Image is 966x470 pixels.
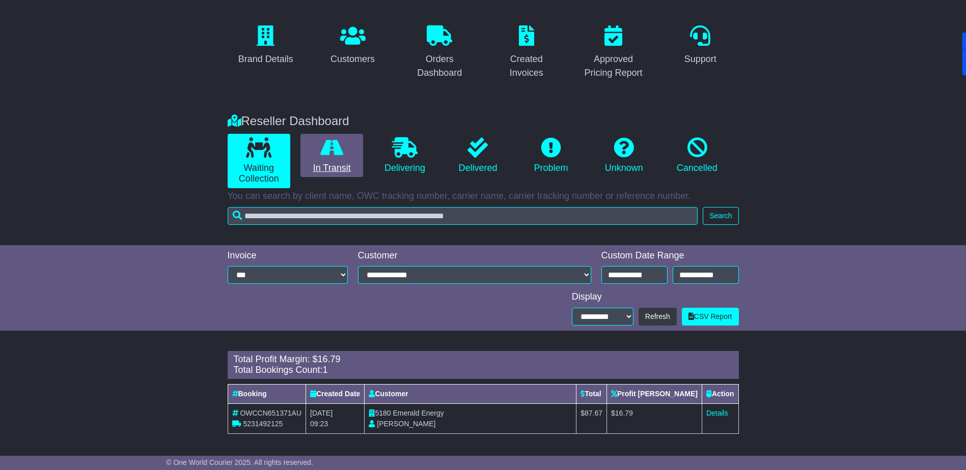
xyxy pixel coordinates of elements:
[585,409,602,417] span: 87.67
[572,291,739,303] div: Display
[358,250,591,261] div: Customer
[615,409,633,417] span: 16.79
[607,384,702,403] th: Profit [PERSON_NAME]
[228,134,290,188] a: Waiting Collection
[228,250,348,261] div: Invoice
[401,22,478,83] a: Orders Dashboard
[365,384,576,403] th: Customer
[682,308,739,326] a: CSV Report
[601,250,739,261] div: Custom Date Range
[593,134,655,178] a: Unknown
[393,409,444,417] span: Emerald Energy
[495,52,559,80] div: Created Invoices
[228,384,306,403] th: Booking
[702,384,738,403] th: Action
[240,409,301,417] span: OWCCN651371AU
[323,365,328,375] span: 1
[243,420,283,428] span: 5231492125
[377,420,435,428] span: [PERSON_NAME]
[300,134,363,178] a: In Transit
[318,354,341,364] span: 16.79
[408,52,472,80] div: Orders Dashboard
[678,22,723,70] a: Support
[310,409,333,417] span: [DATE]
[232,22,300,70] a: Brand Details
[166,458,313,466] span: © One World Courier 2025. All rights reserved.
[576,384,607,403] th: Total
[234,365,733,376] div: Total Bookings Count:
[684,52,716,66] div: Support
[330,52,375,66] div: Customers
[223,114,744,129] div: Reseller Dashboard
[375,409,391,417] span: 5180
[228,191,739,202] p: You can search by client name, OWC tracking number, carrier name, carrier tracking number or refe...
[706,409,728,417] a: Details
[666,134,728,178] a: Cancelled
[324,22,381,70] a: Customers
[447,134,509,178] a: Delivered
[575,22,652,83] a: Approved Pricing Report
[519,134,582,178] a: Problem
[238,52,293,66] div: Brand Details
[703,207,738,225] button: Search
[607,403,702,433] td: $
[306,384,365,403] th: Created Date
[310,420,328,428] span: 09:23
[639,308,677,326] button: Refresh
[488,22,565,83] a: Created Invoices
[582,52,645,80] div: Approved Pricing Report
[234,354,733,365] div: Total Profit Margin: $
[373,134,436,178] a: Delivering
[576,403,607,433] td: $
